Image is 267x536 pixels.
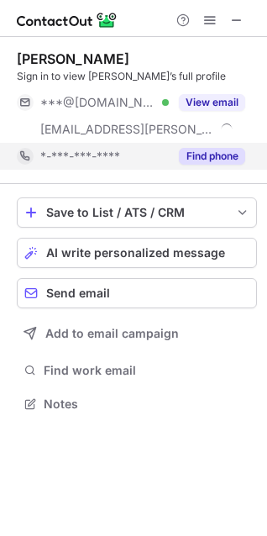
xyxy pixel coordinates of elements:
div: Save to List / ATS / CRM [46,206,228,219]
button: Find work email [17,359,257,382]
button: Reveal Button [179,94,245,111]
span: Add to email campaign [45,327,179,340]
button: Add to email campaign [17,318,257,349]
span: [EMAIL_ADDRESS][PERSON_NAME][DOMAIN_NAME] [40,122,215,137]
span: ***@[DOMAIN_NAME] [40,95,156,110]
span: Send email [46,286,110,300]
span: Find work email [44,363,250,378]
div: [PERSON_NAME] [17,50,129,67]
button: AI write personalized message [17,238,257,268]
button: Reveal Button [179,148,245,165]
button: Notes [17,392,257,416]
div: Sign in to view [PERSON_NAME]’s full profile [17,69,257,84]
button: Send email [17,278,257,308]
span: AI write personalized message [46,246,225,260]
button: save-profile-one-click [17,197,257,228]
span: Notes [44,397,250,412]
img: ContactOut v5.3.10 [17,10,118,30]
